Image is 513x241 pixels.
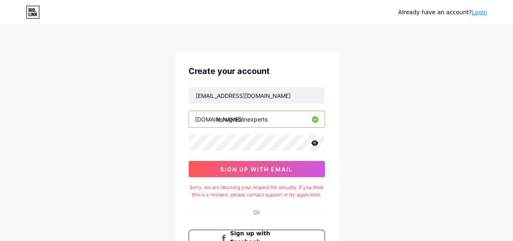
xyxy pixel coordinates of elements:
[189,65,325,77] div: Create your account
[195,115,243,124] div: [DOMAIN_NAME]/
[472,9,487,15] a: Login
[398,8,487,17] div: Already have an account?
[189,111,324,127] input: username
[220,166,293,173] span: sign up with email
[189,184,325,198] div: Sorry, we are blocking your request for security. If you think this is a mistake, please contact ...
[189,87,324,104] input: Email
[253,208,260,217] div: Or
[189,161,325,177] button: sign up with email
